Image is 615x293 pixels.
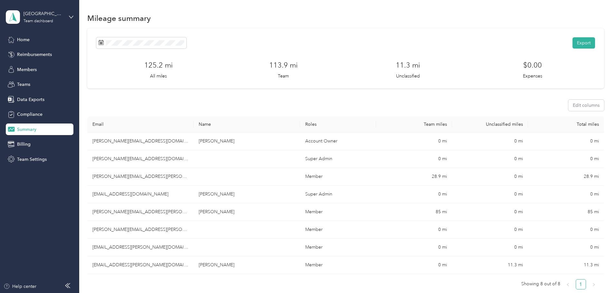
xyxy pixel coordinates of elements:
[376,150,452,168] td: 0 mi
[17,141,31,148] span: Billing
[528,186,604,203] td: 0 mi
[572,37,595,49] button: Export
[87,221,194,239] td: edgar.fabella@mymedville.com
[17,96,44,103] span: Data Exports
[87,239,194,256] td: bradford.lemmen@mymedville.com
[87,186,194,203] td: rtoorani@mymedville.com
[396,73,420,79] p: Unclassified
[452,256,528,274] td: 11.3 mi
[194,256,300,274] td: Levi Fermin
[144,60,173,70] h3: 125.2 mi
[17,126,36,133] span: Summary
[194,203,300,221] td: Steve Howell
[17,156,47,163] span: Team Settings
[300,116,376,133] th: Roles
[24,10,64,17] div: [GEOGRAPHIC_DATA]
[17,51,52,58] span: Reimbursements
[568,100,604,111] button: Edit columns
[300,133,376,150] td: Account Owner
[452,116,528,133] th: Unclassified miles
[150,73,167,79] p: All miles
[300,256,376,274] td: Member
[452,186,528,203] td: 0 mi
[528,133,604,150] td: 0 mi
[452,168,528,186] td: 0 mi
[523,60,542,70] h3: $0.00
[579,257,615,293] iframe: Everlance-gr Chat Button Frame
[17,36,30,43] span: Home
[87,256,194,274] td: levi.fermin@mymedville.com
[300,221,376,239] td: Member
[452,203,528,221] td: 0 mi
[87,133,194,150] td: richard@mymedville.com
[376,221,452,239] td: 0 mi
[87,150,194,168] td: elizabeth@mymedville.com
[87,116,194,133] th: Email
[528,203,604,221] td: 85 mi
[300,203,376,221] td: Member
[376,168,452,186] td: 28.9 mi
[576,279,586,289] a: 1
[452,133,528,150] td: 0 mi
[194,133,300,150] td: Richard Mahs
[24,19,53,23] div: Team dashboard
[376,239,452,256] td: 0 mi
[376,203,452,221] td: 85 mi
[300,186,376,203] td: Super Admin
[563,279,573,289] button: left
[396,60,420,70] h3: 11.3 mi
[452,239,528,256] td: 0 mi
[566,283,570,287] span: left
[452,150,528,168] td: 0 mi
[528,116,604,133] th: Total miles
[452,221,528,239] td: 0 mi
[17,66,37,73] span: Members
[194,186,300,203] td: Ross Toorani
[4,283,36,290] button: Help center
[376,133,452,150] td: 0 mi
[278,73,289,79] p: Team
[521,279,560,289] span: Showing 8 out of 8
[528,150,604,168] td: 0 mi
[87,168,194,186] td: brian.haimovitz@mymedville.com
[269,60,298,70] h3: 113.9 mi
[17,111,43,118] span: Compliance
[87,203,194,221] td: stephen.howell@mymedville.com
[528,256,604,274] td: 11.3 mi
[376,116,452,133] th: Team miles
[528,168,604,186] td: 28.9 mi
[523,73,542,79] p: Expenses
[300,239,376,256] td: Member
[300,150,376,168] td: Super Admin
[300,168,376,186] td: Member
[87,15,151,22] h1: Mileage summary
[563,279,573,289] li: Previous Page
[376,186,452,203] td: 0 mi
[194,116,300,133] th: Name
[528,239,604,256] td: 0 mi
[17,81,30,88] span: Teams
[528,221,604,239] td: 0 mi
[376,256,452,274] td: 0 mi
